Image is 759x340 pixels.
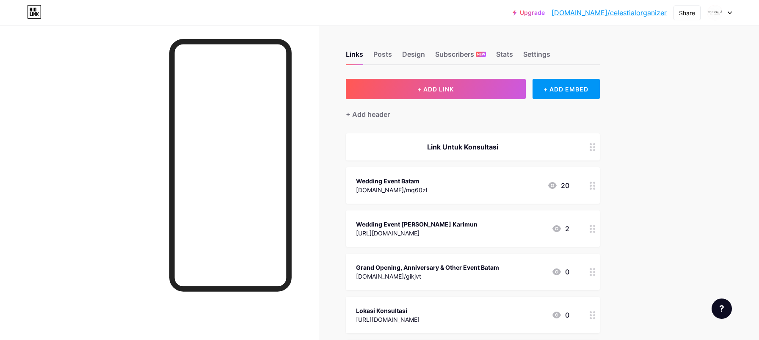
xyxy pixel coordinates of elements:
[356,220,477,229] div: Wedding Event [PERSON_NAME] Karimun
[552,8,667,18] a: [DOMAIN_NAME]/celestialorganizer
[373,49,392,64] div: Posts
[356,263,499,272] div: Grand Opening, Anniversary & Other Event Batam
[417,86,454,93] span: + ADD LINK
[356,315,420,324] div: [URL][DOMAIN_NAME]
[552,310,569,320] div: 0
[513,9,545,16] a: Upgrade
[547,180,569,191] div: 20
[707,5,723,21] img: Celestial Wedding & Event
[356,229,477,238] div: [URL][DOMAIN_NAME]
[552,267,569,277] div: 0
[533,79,600,99] div: + ADD EMBED
[679,8,695,17] div: Share
[356,177,427,185] div: Wedding Event Batam
[552,224,569,234] div: 2
[435,49,486,64] div: Subscribers
[496,49,513,64] div: Stats
[346,49,363,64] div: Links
[356,306,420,315] div: Lokasi Konsultasi
[356,185,427,194] div: [DOMAIN_NAME]/mq60zl
[477,52,485,57] span: NEW
[356,272,499,281] div: [DOMAIN_NAME]/gikjvt
[402,49,425,64] div: Design
[346,109,390,119] div: + Add header
[356,142,569,152] div: Link Untuk Konsultasi
[523,49,550,64] div: Settings
[346,79,526,99] button: + ADD LINK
